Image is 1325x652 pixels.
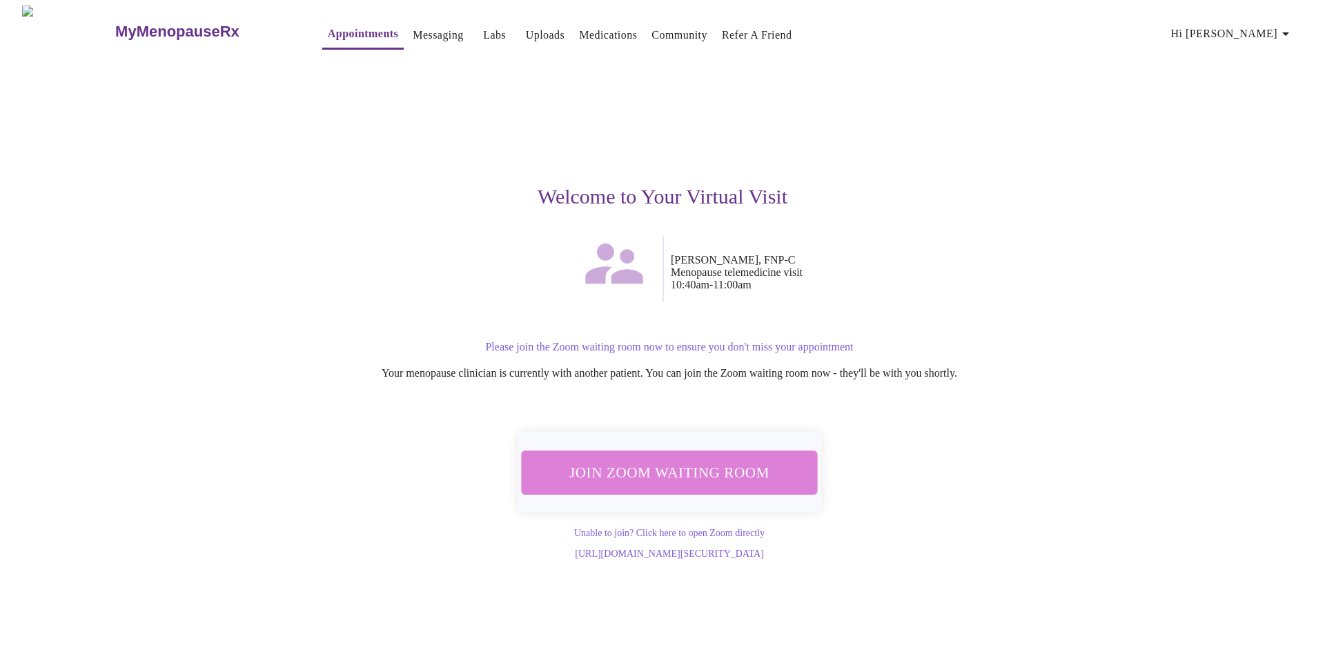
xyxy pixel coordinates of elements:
button: Refer a Friend [716,21,798,49]
button: Join Zoom Waiting Room [522,451,818,494]
img: MyMenopauseRx Logo [22,6,114,57]
h3: MyMenopauseRx [115,23,239,41]
a: Appointments [328,24,398,43]
a: Messaging [413,26,463,45]
button: Hi [PERSON_NAME] [1166,20,1299,48]
button: Medications [573,21,642,49]
button: Labs [473,21,517,49]
h3: Welcome to Your Virtual Visit [237,185,1088,208]
a: [URL][DOMAIN_NAME][SECURITY_DATA] [575,549,763,559]
span: Join Zoom Waiting Room [540,460,799,485]
a: Medications [579,26,637,45]
p: Please join the Zoom waiting room now to ensure you don't miss your appointment [251,341,1088,353]
p: Your menopause clinician is currently with another patient. You can join the Zoom waiting room no... [251,367,1088,379]
a: MyMenopauseRx [114,8,295,56]
button: Community [646,21,713,49]
button: Uploads [520,21,571,49]
a: Community [651,26,707,45]
button: Messaging [407,21,469,49]
a: Refer a Friend [722,26,792,45]
p: [PERSON_NAME], FNP-C Menopause telemedicine visit 10:40am - 11:00am [671,254,1088,291]
a: Labs [483,26,506,45]
button: Appointments [322,20,404,50]
a: Unable to join? Click here to open Zoom directly [574,528,765,538]
span: Hi [PERSON_NAME] [1171,24,1294,43]
a: Uploads [526,26,565,45]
